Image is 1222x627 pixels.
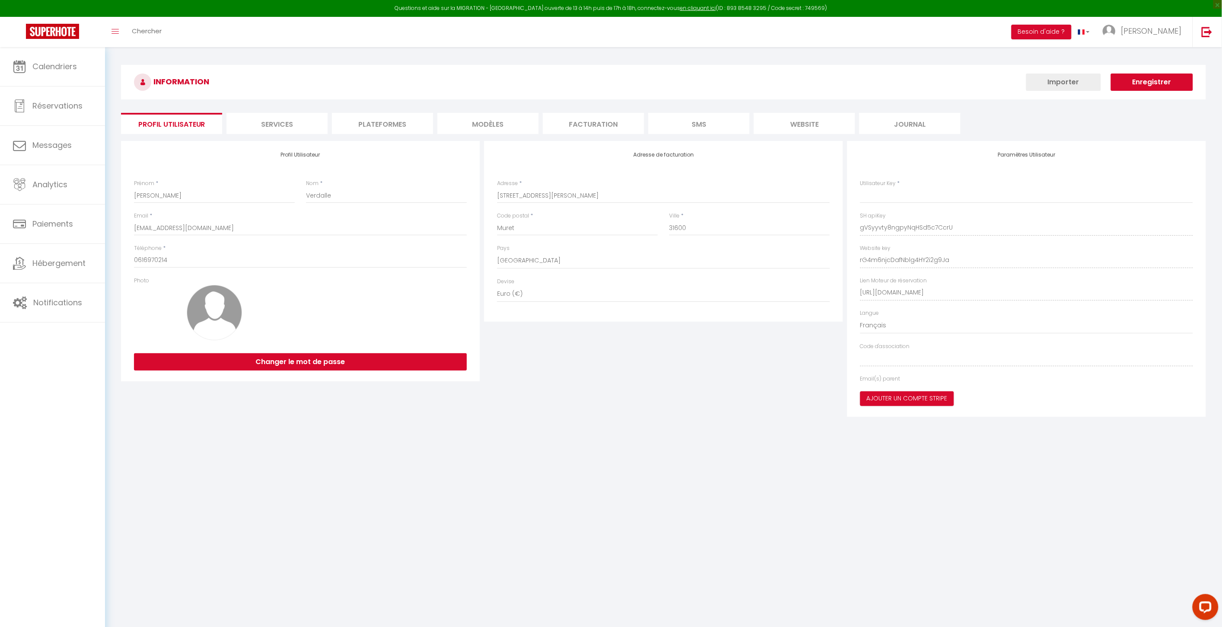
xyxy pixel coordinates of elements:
h4: Paramètres Utilisateur [860,152,1193,158]
button: Besoin d'aide ? [1011,25,1072,39]
li: website [754,113,855,134]
label: Utilisateur Key [860,179,896,188]
label: Ville [669,212,680,220]
label: Pays [497,244,510,253]
span: Analytics [32,179,67,190]
button: Importer [1026,74,1101,91]
label: Langue [860,309,879,317]
li: Profil Utilisateur [121,113,222,134]
h4: Adresse de facturation [497,152,830,158]
label: Email [134,212,148,220]
li: Facturation [543,113,644,134]
img: avatar.png [187,285,242,340]
span: [PERSON_NAME] [1121,26,1182,36]
label: Devise [497,278,514,286]
li: Services [227,113,328,134]
li: Plateformes [332,113,433,134]
a: Chercher [125,17,168,47]
h3: INFORMATION [121,65,1206,99]
label: SH apiKey [860,212,886,220]
span: Messages [32,140,72,150]
label: Prénom [134,179,154,188]
iframe: LiveChat chat widget [1186,591,1222,627]
label: Nom [306,179,319,188]
img: ... [1103,25,1116,38]
label: Téléphone [134,244,162,253]
span: Chercher [132,26,162,35]
label: Photo [134,277,149,285]
img: logout [1202,26,1212,37]
li: MODÈLES [437,113,539,134]
li: Journal [859,113,960,134]
label: Adresse [497,179,518,188]
label: Email(s) parent [860,375,900,383]
button: Ajouter un compte Stripe [860,391,954,406]
button: Enregistrer [1111,74,1193,91]
img: Super Booking [26,24,79,39]
span: Hébergement [32,258,86,269]
label: Code d'association [860,342,910,351]
h4: Profil Utilisateur [134,152,467,158]
span: Paiements [32,218,73,229]
a: ... [PERSON_NAME] [1096,17,1193,47]
li: SMS [648,113,750,134]
label: Code postal [497,212,529,220]
button: Changer le mot de passe [134,353,467,371]
span: Réservations [32,100,83,111]
label: Website key [860,244,891,253]
a: en cliquant ici [680,4,716,12]
label: Lien Moteur de réservation [860,277,927,285]
span: Calendriers [32,61,77,72]
span: Notifications [33,297,82,308]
